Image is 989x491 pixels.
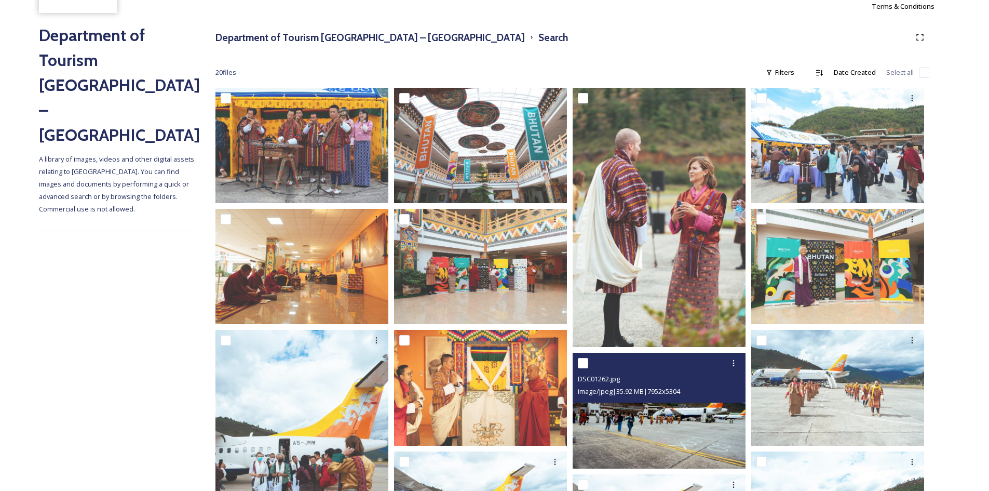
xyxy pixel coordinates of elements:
div: Date Created [829,62,881,83]
img: DSC00798.jpg [394,330,567,445]
img: DSC01012.jpg [573,88,746,347]
span: A library of images, videos and other digital assets relating to [GEOGRAPHIC_DATA]. You can find ... [39,154,196,214]
span: Select all [886,68,914,77]
img: DSC00734.jpg [394,88,567,203]
h3: Search [538,30,568,45]
div: Filters [761,62,800,83]
img: DSC01159.jpg [751,88,924,203]
span: Terms & Conditions [872,2,934,11]
span: 20 file s [215,68,236,77]
img: DSC01262.jpg [573,353,746,468]
img: DSC01050.jpg [751,209,924,324]
h2: Department of Tourism [GEOGRAPHIC_DATA] – [GEOGRAPHIC_DATA] [39,23,195,148]
h3: Department of Tourism [GEOGRAPHIC_DATA] – [GEOGRAPHIC_DATA] [215,30,525,45]
img: DSC00959.jpg [215,88,388,203]
img: DSC00753.jpg [215,209,388,324]
img: DSC00763.jpg [394,209,567,324]
span: DSC01262.jpg [578,374,620,383]
img: DSC01296.jpg [751,330,924,445]
span: image/jpeg | 35.92 MB | 7952 x 5304 [578,387,680,396]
